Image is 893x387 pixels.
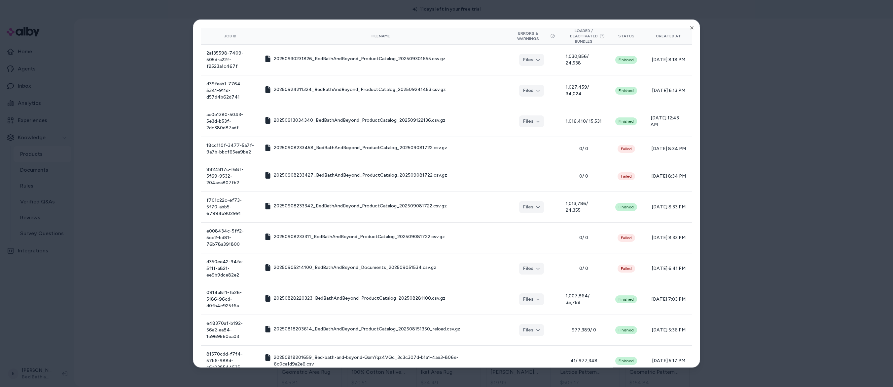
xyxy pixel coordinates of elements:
td: d39faab1-7764-5341-911d-d57d4b62d741 [201,75,259,106]
span: 20250908233427_BedBathAndBeyond_ProductCatalog_202509081722.csv.gz [274,172,447,179]
span: 1,027,459 / 34,024 [566,84,602,97]
button: Files [519,54,544,66]
button: 20250908233342_BedBathAndBeyond_ProductCatalog_202509081722.csv.gz [265,203,447,209]
button: Files [519,263,544,275]
span: [DATE] 5:36 PM [651,327,687,333]
span: 0 / 0 [566,235,602,241]
span: 0 / 0 [566,173,602,180]
td: f701c22c-ef73-5f70-abb5-67994b902991 [201,192,259,222]
button: Failed [618,234,635,242]
div: Job ID [206,33,254,39]
span: 20250818201659_Bed-bath-and-beyond-QxmYqz4VQc_3c3c307d-b1a1-4ae3-806e-6c0ca1d9a2e6.csv [274,354,497,367]
span: 0 / 0 [566,265,602,272]
span: 20250913034340_BedBathAndBeyond_ProductCatalog_202509122136.csv.gz [274,117,446,124]
div: Finished [615,295,637,303]
td: d350ee42-94fa-5f1f-a821-ee9b9dce82e2 [201,253,259,284]
span: 1,030,856 / 24,538 [566,53,602,66]
button: Files [519,85,544,97]
div: Status [613,33,640,39]
div: Finished [615,87,637,95]
button: Failed [618,145,635,153]
button: 20250930231826_BedBathAndBeyond_ProductCatalog_202509301655.csv.gz [265,56,446,62]
span: 20250924211324_BedBathAndBeyond_ProductCatalog_202509241453.csv.gz [274,86,446,93]
span: 20250908233342_BedBathAndBeyond_ProductCatalog_202509081722.csv.gz [274,203,447,209]
td: 81570cdd-f7f4-57b6-988d-c6a038544535 [201,345,259,376]
button: Failed [618,172,635,180]
button: Files [519,201,544,213]
button: Loaded / Deactivated Bundles [566,28,602,44]
button: Errors & Warnings [508,31,555,41]
button: 20250818203614_BedBathAndBeyond_ProductCatalog_202508151350_reload.csv.gz [265,326,460,332]
span: [DATE] 8:33 PM [651,204,687,210]
td: 2a135598-7409-505d-a22f-f2523a1c467f [201,44,259,75]
span: 1,013,786 / 24,355 [566,200,602,214]
button: 20250908233458_BedBathAndBeyond_ProductCatalog_202509081722.csv.gz [265,145,447,151]
div: Finished [615,56,637,64]
button: 20250924211324_BedBathAndBeyond_ProductCatalog_202509241453.csv.gz [265,86,446,93]
button: Failed [618,265,635,273]
span: 20250908233311_BedBathAndBeyond_ProductCatalog_202509081722.csv.gz [274,234,445,240]
span: [DATE] 8:33 PM [651,235,687,241]
span: [DATE] 8:18 PM [651,57,687,63]
span: [DATE] 5:17 PM [651,358,687,364]
button: 20250908233311_BedBathAndBeyond_ProductCatalog_202509081722.csv.gz [265,234,445,240]
span: 0 / 0 [566,146,602,152]
span: 20250908233458_BedBathAndBeyond_ProductCatalog_202509081722.csv.gz [274,145,447,151]
span: 20250905214100_BedBathAndBeyond_Documents_202509051534.csv.gz [274,264,436,271]
div: Finished [615,203,637,211]
button: 20250913034340_BedBathAndBeyond_ProductCatalog_202509122136.csv.gz [265,117,446,124]
td: ac0e1380-5043-5e3d-b53f-2dc380d87adf [201,106,259,137]
span: [DATE] 7:03 PM [651,296,687,303]
span: [DATE] 8:34 PM [651,146,687,152]
td: 8824817c-f68f-5f69-9532-204aca807fb2 [201,161,259,192]
td: e008434c-5ff2-5cc2-bd81-76b78a391800 [201,222,259,253]
span: 1,007,864 / 35,758 [566,293,602,306]
td: 0914a8f1-fb26-5186-96cd-d0fb4c925f6a [201,284,259,315]
span: 20250828220323_BedBathAndBeyond_ProductCatalog_202508281100.csv.gz [274,295,446,302]
div: Filename [265,33,497,39]
button: Files [519,115,544,127]
button: 20250908233427_BedBathAndBeyond_ProductCatalog_202509081722.csv.gz [265,172,447,179]
span: 20250818203614_BedBathAndBeyond_ProductCatalog_202508151350_reload.csv.gz [274,326,460,332]
button: 20250818201659_Bed-bath-and-beyond-QxmYqz4VQc_3c3c307d-b1a1-4ae3-806e-6c0ca1d9a2e6.csv [265,354,497,367]
span: [DATE] 6:13 PM [651,87,687,94]
button: Files [519,324,544,336]
span: 20250930231826_BedBathAndBeyond_ProductCatalog_202509301655.csv.gz [274,56,446,62]
span: 977,389 / 0 [566,327,602,333]
span: 1,016,410 / 15,531 [566,118,602,125]
td: 18cc110f-3477-5a7f-9a7b-bbcf65ea9be2 [201,137,259,161]
span: 41 / 977,348 [566,358,602,364]
button: Files [519,293,544,305]
button: 20250905214100_BedBathAndBeyond_Documents_202509051534.csv.gz [265,264,436,271]
button: 20250828220323_BedBathAndBeyond_ProductCatalog_202508281100.csv.gz [265,295,446,302]
span: [DATE] 6:41 PM [651,265,687,272]
span: [DATE] 12:43 AM [651,115,687,128]
span: [DATE] 8:34 PM [651,173,687,180]
div: Finished [615,326,637,334]
td: e48370af-b192-56a2-aa84-1e969560ea03 [201,315,259,345]
div: Finished [615,357,637,365]
div: Created At [651,33,687,39]
div: Finished [615,117,637,125]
